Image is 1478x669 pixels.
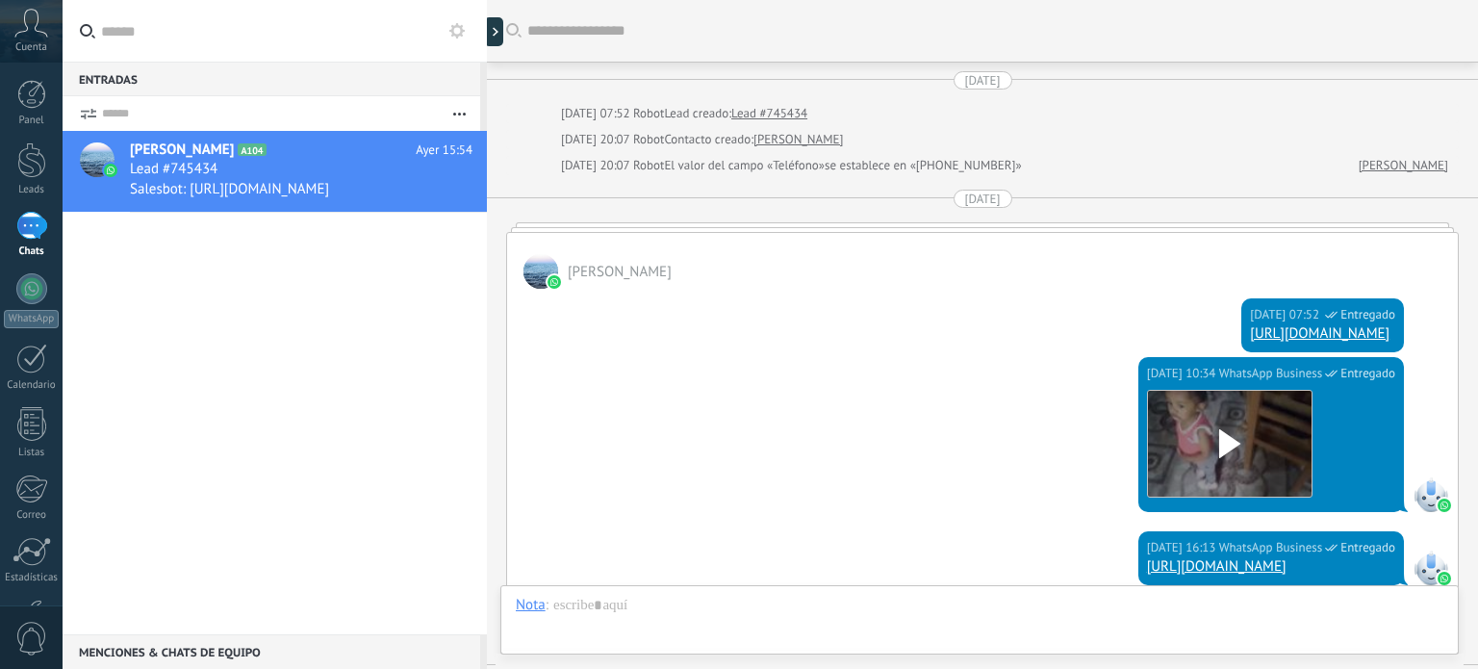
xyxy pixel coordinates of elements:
[130,160,217,179] span: Lead #745434
[484,17,503,46] div: Mostrar
[561,104,633,123] div: [DATE] 07:52
[1147,538,1219,557] div: [DATE] 16:13
[4,245,60,258] div: Chats
[731,104,807,123] a: Lead #745434
[4,379,60,392] div: Calendario
[4,310,59,328] div: WhatsApp
[1438,499,1451,512] img: waba.svg
[664,130,753,149] div: Contacto creado:
[664,104,731,123] div: Lead creado:
[63,634,480,669] div: Menciones & Chats de equipo
[753,130,843,149] a: [PERSON_NAME]
[1250,324,1389,343] a: [URL][DOMAIN_NAME]
[1340,364,1395,383] span: Entregado
[523,254,558,289] span: Claudio Lujan
[965,71,1001,90] div: [DATE]
[825,156,1022,175] span: se establece en «[PHONE_NUMBER]»
[965,190,1001,208] div: [DATE]
[1250,305,1322,324] div: [DATE] 07:52
[416,141,472,160] span: Ayer 15:54
[546,596,548,615] span: :
[4,509,60,522] div: Correo
[1414,477,1448,512] span: WhatsApp Business
[561,130,633,149] div: [DATE] 20:07
[633,157,664,173] span: Robot
[104,164,117,177] img: icon
[548,275,561,289] img: waba.svg
[63,62,480,96] div: Entradas
[1340,305,1395,324] span: Entregado
[1414,551,1448,585] span: WhatsApp Business
[1340,538,1395,557] span: Entregado
[664,156,825,175] span: El valor del campo «Teléfono»
[4,572,60,584] div: Estadísticas
[238,143,266,156] span: A104
[4,184,60,196] div: Leads
[1359,156,1448,175] a: [PERSON_NAME]
[1147,364,1219,383] div: [DATE] 10:34
[1219,538,1323,557] span: WhatsApp Business
[633,131,664,147] span: Robot
[1147,557,1287,576] a: [URL][DOMAIN_NAME]
[130,141,234,160] span: [PERSON_NAME]
[15,41,47,54] span: Cuenta
[1219,364,1323,383] span: WhatsApp Business
[4,447,60,459] div: Listas
[1438,572,1451,585] img: waba.svg
[63,131,487,212] a: avataricon[PERSON_NAME]A104Ayer 15:54Lead #745434Salesbot: [URL][DOMAIN_NAME]
[633,105,664,121] span: Robot
[130,180,329,198] span: Salesbot: [URL][DOMAIN_NAME]
[4,115,60,127] div: Panel
[561,156,633,175] div: [DATE] 20:07
[568,263,672,281] span: Claudio Lujan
